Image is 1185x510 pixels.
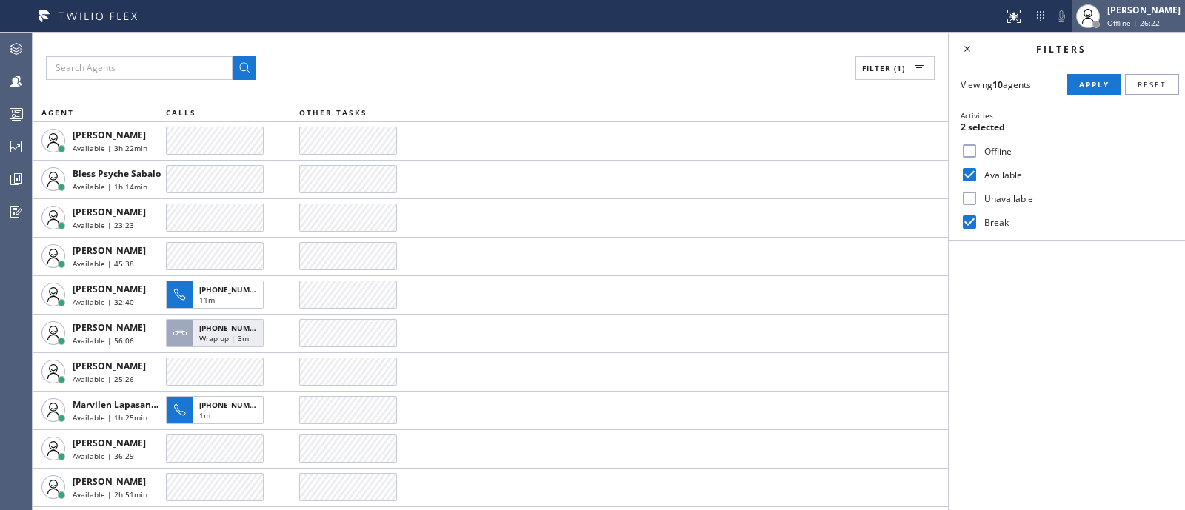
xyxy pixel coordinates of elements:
span: Bless Psyche Sabalo [73,167,161,180]
span: Reset [1138,79,1166,90]
div: [PERSON_NAME] [1107,4,1181,16]
span: Available | 32:40 [73,297,134,307]
span: Available | 1h 14min [73,181,147,192]
span: Offline | 26:22 [1107,18,1160,28]
input: Search Agents [46,56,233,80]
span: Available | 23:23 [73,220,134,230]
span: Viewing agents [961,78,1031,91]
label: Unavailable [978,192,1173,205]
span: [PHONE_NUMBER] [199,284,267,295]
button: [PHONE_NUMBER]Wrap up | 3m [166,315,268,352]
strong: 10 [992,78,1003,91]
span: [PHONE_NUMBER] [199,400,267,410]
span: [PHONE_NUMBER] [199,323,267,333]
div: Activities [961,110,1173,121]
span: AGENT [41,107,74,118]
button: Mute [1051,6,1072,27]
span: [PERSON_NAME] [73,206,146,218]
span: 11m [199,295,215,305]
span: Available | 3h 22min [73,143,147,153]
span: Available | 1h 25min [73,412,147,423]
span: [PERSON_NAME] [73,244,146,257]
span: [PERSON_NAME] [73,129,146,141]
span: Wrap up | 3m [199,333,249,343]
button: Apply [1067,74,1121,95]
span: Filters [1036,43,1086,56]
span: [PERSON_NAME] [73,475,146,488]
span: [PERSON_NAME] [73,437,146,449]
label: Offline [978,145,1173,158]
button: [PHONE_NUMBER]11m [166,276,268,313]
span: 1m [199,410,210,420]
span: 2 selected [961,121,1005,133]
span: CALLS [166,107,196,118]
label: Break [978,216,1173,229]
span: [PERSON_NAME] [73,321,146,334]
label: Available [978,169,1173,181]
span: Apply [1079,79,1109,90]
span: OTHER TASKS [299,107,367,118]
span: Available | 2h 51min [73,489,147,500]
span: Available | 45:38 [73,258,134,269]
span: Available | 56:06 [73,335,134,346]
span: [PERSON_NAME] [73,360,146,372]
span: Marvilen Lapasanda [73,398,162,411]
button: [PHONE_NUMBER]1m [166,392,268,429]
span: Available | 25:26 [73,374,134,384]
button: Reset [1125,74,1179,95]
span: Filter (1) [862,63,905,73]
button: Filter (1) [855,56,935,80]
span: [PERSON_NAME] [73,283,146,295]
span: Available | 36:29 [73,451,134,461]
